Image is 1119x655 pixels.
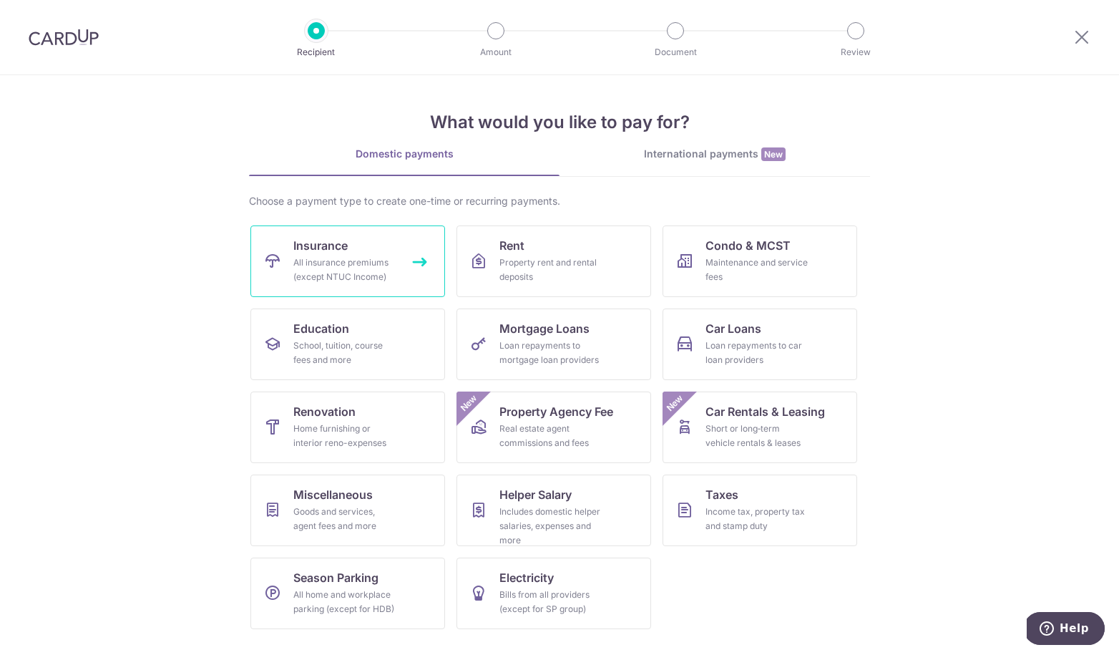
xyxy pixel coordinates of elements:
div: All home and workplace parking (except for HDB) [293,588,396,616]
span: Help [33,10,62,23]
span: Rent [499,237,524,254]
a: Helper SalaryIncludes domestic helper salaries, expenses and more [456,475,651,546]
div: Goods and services, agent fees and more [293,505,396,533]
a: Car Rentals & LeasingShort or long‑term vehicle rentals & leasesNew [663,392,857,463]
span: Miscellaneous [293,486,373,503]
div: Maintenance and service fees [705,256,808,284]
div: Choose a payment type to create one-time or recurring payments. [249,194,870,208]
p: Document [622,45,728,59]
div: Includes domestic helper salaries, expenses and more [499,505,602,548]
a: TaxesIncome tax, property tax and stamp duty [663,475,857,546]
span: Helper Salary [499,486,572,503]
a: MiscellaneousGoods and services, agent fees and more [250,475,445,546]
span: Condo & MCST [705,237,791,254]
span: New [663,392,687,415]
a: InsuranceAll insurance premiums (except NTUC Income) [250,225,445,297]
div: Property rent and rental deposits [499,256,602,284]
iframe: Opens a widget where you can find more information [1027,612,1105,648]
div: International payments [559,147,870,162]
p: Recipient [263,45,369,59]
a: RentProperty rent and rental deposits [456,225,651,297]
div: Bills from all providers (except for SP group) [499,588,602,616]
span: Education [293,320,349,337]
div: All insurance premiums (except NTUC Income) [293,256,396,284]
span: Season Parking [293,569,378,586]
div: Home furnishing or interior reno-expenses [293,422,396,450]
div: Loan repayments to mortgage loan providers [499,339,602,367]
a: Condo & MCSTMaintenance and service fees [663,225,857,297]
span: Electricity [499,569,554,586]
img: CardUp [29,29,99,46]
a: ElectricityBills from all providers (except for SP group) [456,558,651,629]
span: New [761,147,786,161]
div: School, tuition, course fees and more [293,339,396,367]
div: Domestic payments [249,147,559,161]
span: Insurance [293,237,348,254]
a: Season ParkingAll home and workplace parking (except for HDB) [250,558,445,629]
span: Mortgage Loans [499,320,590,337]
span: Car Rentals & Leasing [705,403,825,420]
p: Amount [443,45,549,59]
p: Review [803,45,909,59]
span: Car Loans [705,320,761,337]
span: Property Agency Fee [499,403,613,420]
div: Income tax, property tax and stamp duty [705,505,808,533]
span: Taxes [705,486,738,503]
div: Loan repayments to car loan providers [705,339,808,367]
a: RenovationHome furnishing or interior reno-expenses [250,392,445,463]
a: Car LoansLoan repayments to car loan providers [663,309,857,380]
div: Short or long‑term vehicle rentals & leases [705,422,808,450]
span: Renovation [293,403,356,420]
a: Property Agency FeeReal estate agent commissions and feesNew [456,392,651,463]
a: EducationSchool, tuition, course fees and more [250,309,445,380]
span: New [457,392,481,415]
a: Mortgage LoansLoan repayments to mortgage loan providers [456,309,651,380]
h4: What would you like to pay for? [249,110,870,135]
div: Real estate agent commissions and fees [499,422,602,450]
